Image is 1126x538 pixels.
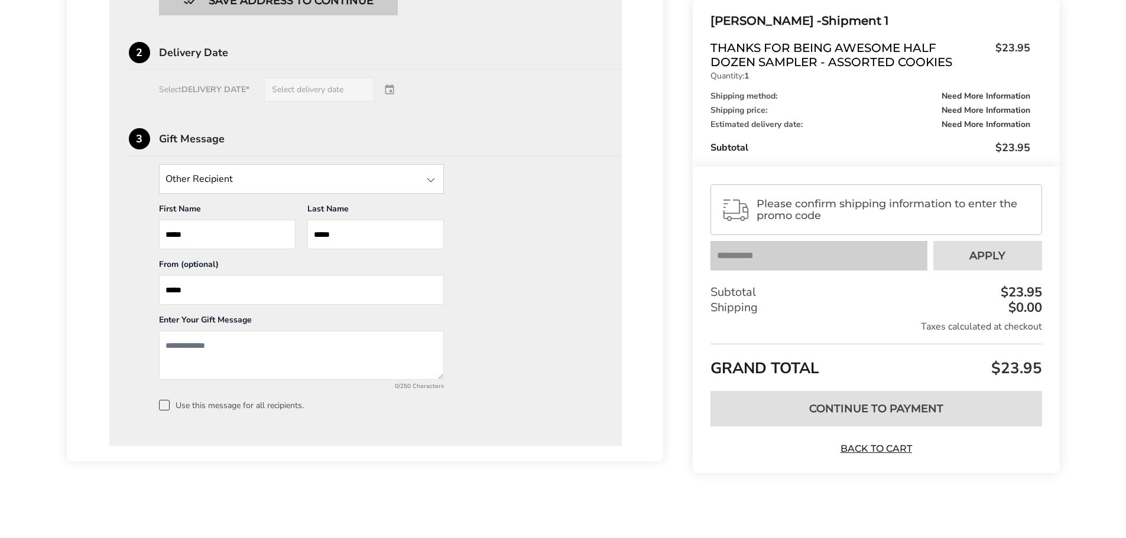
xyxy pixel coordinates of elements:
a: Thanks for Being Awesome Half Dozen Sampler - Assorted Cookies$23.95 [710,41,1030,69]
div: Shipping price: [710,106,1030,115]
div: First Name [159,203,296,220]
input: State [159,164,444,194]
input: First Name [159,220,296,249]
div: Gift Message [159,133,622,144]
div: $0.00 [1005,301,1042,314]
div: Subtotal [710,285,1041,300]
div: 2 [129,42,150,63]
span: $23.95 [995,141,1030,155]
span: [PERSON_NAME] - [710,14,822,28]
textarea: Add a message [159,331,444,380]
div: Shipping [710,300,1041,315]
strong: 1 [744,70,749,81]
span: Need More Information [942,106,1030,115]
input: From [159,275,444,305]
span: $23.95 [988,358,1042,379]
div: $23.95 [998,286,1042,299]
span: Need More Information [942,92,1030,100]
div: Subtotal [710,141,1030,155]
span: Apply [969,250,1005,261]
span: Please confirm shipping information to enter the promo code [757,198,1031,221]
div: Enter Your Gift Message [159,314,444,331]
div: Estimated delivery date: [710,120,1030,129]
p: Quantity: [710,72,1030,80]
div: Shipment 1 [710,11,1030,31]
div: Delivery Date [159,47,622,58]
span: $23.95 [989,41,1030,66]
button: Continue to Payment [710,391,1041,426]
div: Taxes calculated at checkout [710,320,1041,333]
div: Last Name [307,203,444,220]
div: 0/250 Characters [159,382,444,390]
span: Need More Information [942,120,1030,129]
div: GRAND TOTAL [710,344,1041,382]
label: Use this message for all recipients. [159,400,603,410]
button: Apply [933,241,1042,270]
div: 3 [129,128,150,149]
span: Thanks for Being Awesome Half Dozen Sampler - Assorted Cookies [710,41,989,69]
div: Shipping method: [710,92,1030,100]
a: Back to Cart [835,442,917,455]
input: Last Name [307,220,444,249]
div: From (optional) [159,259,444,275]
